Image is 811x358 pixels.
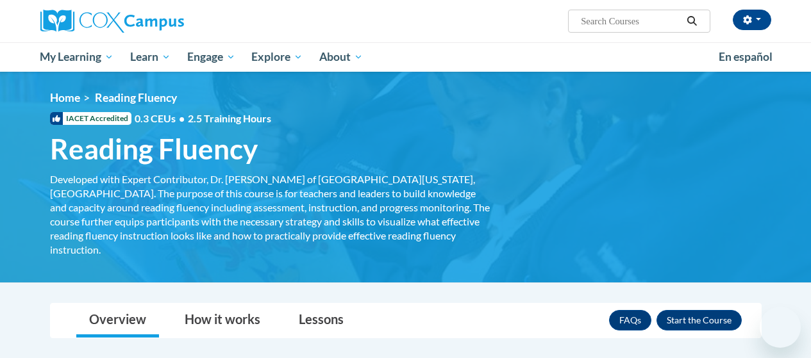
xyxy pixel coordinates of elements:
[656,310,742,330] button: Enroll
[130,49,171,65] span: Learn
[188,112,271,124] span: 2.5 Training Hours
[682,13,701,29] button: Search
[319,49,363,65] span: About
[187,49,235,65] span: Engage
[50,91,80,104] a: Home
[243,42,311,72] a: Explore
[760,307,801,348] iframe: Button to launch messaging window
[32,42,122,72] a: My Learning
[95,91,177,104] span: Reading Fluency
[719,50,773,63] span: En español
[40,10,271,33] a: Cox Campus
[179,42,244,72] a: Engage
[710,44,781,70] a: En español
[50,112,131,125] span: IACET Accredited
[50,132,258,166] span: Reading Fluency
[311,42,371,72] a: About
[40,49,113,65] span: My Learning
[733,10,771,30] button: Account Settings
[609,310,651,330] a: FAQs
[50,172,492,257] div: Developed with Expert Contributor, Dr. [PERSON_NAME] of [GEOGRAPHIC_DATA][US_STATE], [GEOGRAPHIC_...
[179,112,185,124] span: •
[286,304,356,338] a: Lessons
[135,111,271,126] span: 0.3 CEUs
[122,42,179,72] a: Learn
[251,49,303,65] span: Explore
[40,10,184,33] img: Cox Campus
[76,304,159,338] a: Overview
[580,13,682,29] input: Search Courses
[31,42,781,72] div: Main menu
[172,304,273,338] a: How it works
